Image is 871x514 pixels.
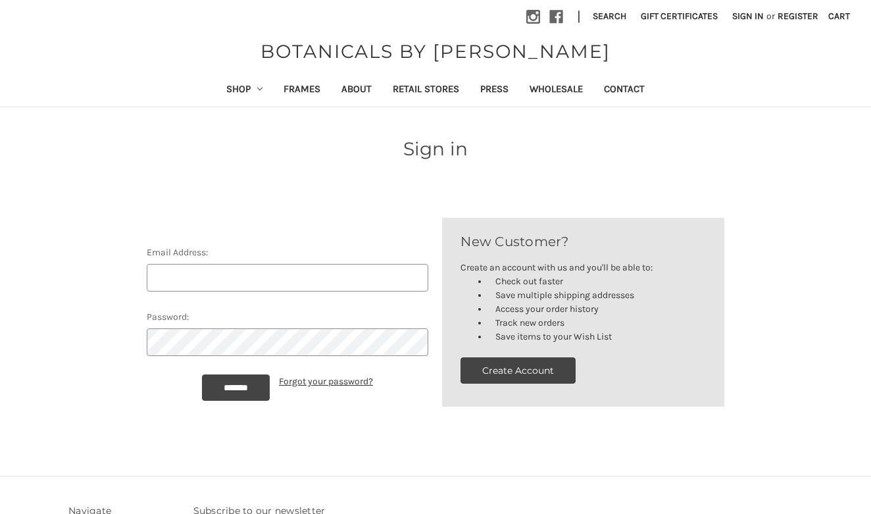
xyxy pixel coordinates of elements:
[470,74,519,107] a: Press
[273,74,331,107] a: Frames
[460,232,706,251] h2: New Customer?
[331,74,382,107] a: About
[216,74,274,107] a: Shop
[279,374,373,388] a: Forgot your password?
[460,261,706,274] p: Create an account with us and you'll be able to:
[460,357,576,384] button: Create Account
[488,302,706,316] li: Access your order history
[382,74,470,107] a: Retail Stores
[147,245,429,259] label: Email Address:
[765,9,776,23] span: or
[460,369,576,380] a: Create Account
[593,74,655,107] a: Contact
[488,274,706,288] li: Check out faster
[139,135,732,163] h1: Sign in
[488,288,706,302] li: Save multiple shipping addresses
[488,330,706,344] li: Save items to your Wish List
[519,74,593,107] a: Wholesale
[147,310,429,324] label: Password:
[488,316,706,330] li: Track new orders
[254,38,617,65] a: BOTANICALS BY [PERSON_NAME]
[828,11,850,22] span: Cart
[572,7,585,28] li: |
